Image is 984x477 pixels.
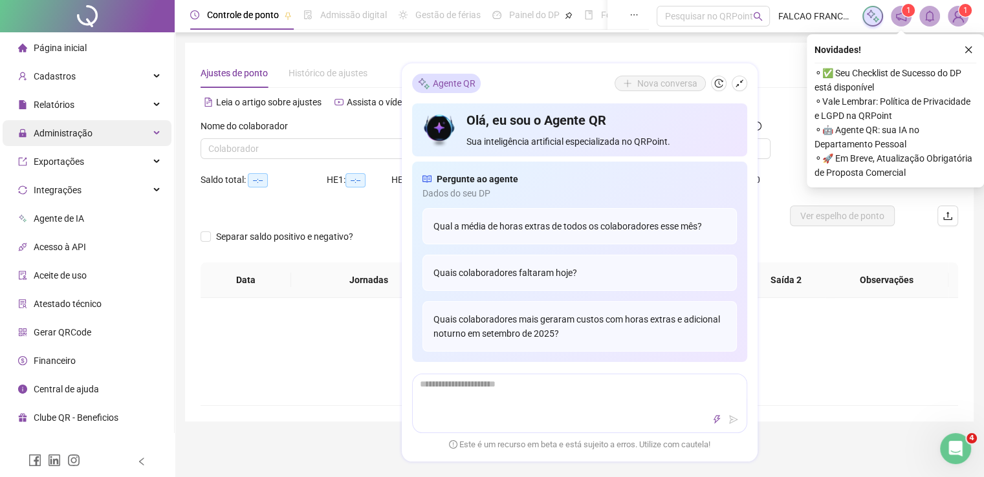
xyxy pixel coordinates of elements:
span: Sua inteligência artificial especializada no QRPoint. [466,134,736,149]
span: instagram [67,454,80,467]
h4: Olá, eu sou o Agente QR [466,111,736,129]
div: Qual a média de horas extras de todos os colaboradores esse mês? [422,208,737,244]
span: Acesso à API [34,242,86,252]
span: ⚬ ✅ Seu Checklist de Sucesso do DP está disponível [815,66,976,94]
span: gift [18,413,27,422]
span: notification [895,10,907,22]
span: Financeiro [34,355,76,366]
span: 1 [906,6,911,15]
span: exclamation-circle [449,440,457,448]
span: Gerar QRCode [34,327,91,337]
div: HE 2: [391,173,456,187]
div: Agente QR [412,74,481,93]
span: left [137,457,146,466]
sup: 1 [902,4,915,17]
span: sync [18,185,27,195]
span: Histórico de ajustes [289,68,367,78]
span: dollar [18,356,27,365]
div: Não há dados [216,360,943,374]
span: Página inicial [34,43,87,53]
span: read [422,172,432,186]
span: pushpin [284,12,292,19]
th: Observações [825,262,949,298]
span: facebook [28,454,41,467]
label: Nome do colaborador [201,119,296,133]
th: Jornadas [291,262,447,298]
span: Relatórios [34,100,74,110]
span: file [18,100,27,109]
img: sparkle-icon.fc2bf0ac1784a2077858766a79e2daf3.svg [866,9,880,23]
span: Folha de pagamento [601,10,684,20]
span: audit [18,271,27,280]
div: Quais colaboradores faltaram hoje? [422,255,737,291]
span: Aceite de uso [34,270,87,281]
span: 0 [755,175,760,185]
span: search [753,12,763,21]
button: Nova conversa [615,76,706,91]
span: ellipsis [629,10,639,19]
span: linkedin [48,454,61,467]
span: 1 [963,6,968,15]
th: Data [201,262,291,298]
span: home [18,43,27,52]
span: solution [18,299,27,308]
span: Este é um recurso em beta e está sujeito a erros. Utilize com cautela! [449,438,710,451]
button: thunderbolt [709,412,725,427]
span: Pergunte ao agente [437,172,518,186]
iframe: Intercom live chat [940,433,971,464]
span: Leia o artigo sobre ajustes [216,97,322,107]
span: lock [18,129,27,138]
button: Ver espelho de ponto [790,206,895,226]
span: ⚬ Vale Lembrar: Política de Privacidade e LGPD na QRPoint [815,94,976,123]
span: Clube QR - Beneficios [34,412,118,423]
span: ⚬ 🤖 Agente QR: sua IA no Departamento Pessoal [815,123,976,151]
span: youtube [334,98,344,107]
span: Painel do DP [509,10,560,20]
span: qrcode [18,328,27,337]
span: Controle de ponto [207,10,279,20]
span: upload [943,211,953,221]
span: Admissão digital [320,10,387,20]
img: 16696 [948,6,968,26]
span: Cadastros [34,71,76,81]
span: close [964,45,973,54]
span: pushpin [565,12,573,19]
div: Saldo total: [201,173,327,187]
span: shrink [735,79,744,88]
span: --:-- [345,173,366,187]
span: dashboard [492,10,501,19]
span: api [18,242,27,251]
span: Dados do seu DP [422,186,737,200]
span: ⚬ 🚀 Em Breve, Atualização Obrigatória de Proposta Comercial [815,151,976,180]
div: HE 1: [327,173,391,187]
th: Saída 2 [738,262,835,298]
span: file-done [303,10,312,19]
span: 4 [967,433,977,443]
div: Quais colaboradores mais geraram custos com horas extras e adicional noturno em setembro de 2025? [422,301,737,352]
sup: Atualize o seu contato no menu Meus Dados [959,4,972,17]
span: Ajustes de ponto [201,68,268,78]
span: Atestado técnico [34,299,102,309]
span: Integrações [34,185,82,195]
span: export [18,157,27,166]
button: send [726,412,741,427]
span: user-add [18,72,27,81]
span: FALCAO FRANCO PANZINI LTDA [778,9,855,23]
img: icon [422,111,457,149]
span: file-text [204,98,213,107]
img: sparkle-icon.fc2bf0ac1784a2077858766a79e2daf3.svg [417,76,430,90]
span: Observações [836,273,939,287]
span: Assista o vídeo [347,97,407,107]
span: Gestão de férias [415,10,481,20]
span: history [714,79,723,88]
span: --:-- [248,173,268,187]
span: info-circle [18,385,27,394]
span: clock-circle [190,10,199,19]
span: Novidades ! [815,43,861,57]
span: Administração [34,128,93,138]
span: sun [399,10,408,19]
span: Central de ajuda [34,384,99,394]
span: Separar saldo positivo e negativo? [211,229,358,244]
span: book [584,10,593,19]
span: thunderbolt [712,415,721,424]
